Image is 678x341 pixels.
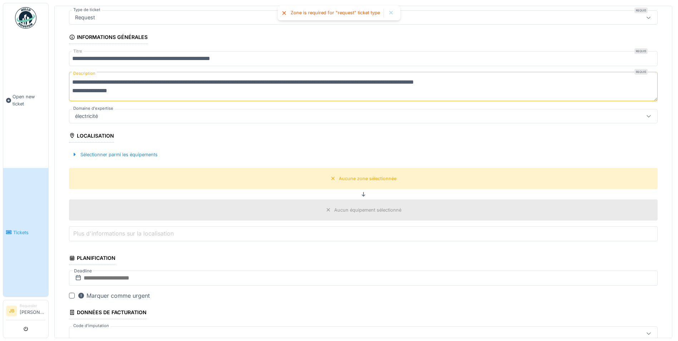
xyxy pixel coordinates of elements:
[20,303,45,308] div: Requester
[72,323,110,329] label: Code d'imputation
[72,7,102,13] label: Type de ticket
[73,267,93,275] label: Deadline
[13,93,45,107] span: Open new ticket
[72,105,115,112] label: Domaine d'expertise
[13,229,45,236] span: Tickets
[72,14,98,21] div: Request
[20,303,45,318] li: [PERSON_NAME]
[78,291,150,300] div: Marquer comme urgent
[291,10,380,16] div: Zone is required for "request" ticket type
[72,69,97,78] label: Description
[72,48,84,54] label: Titre
[69,130,114,143] div: Localisation
[69,307,147,319] div: Données de facturation
[72,229,175,238] label: Plus d'informations sur la localisation
[334,207,401,213] div: Aucun équipement sélectionné
[3,168,48,297] a: Tickets
[15,7,36,29] img: Badge_color-CXgf-gQk.svg
[3,33,48,168] a: Open new ticket
[6,303,45,320] a: JB Requester[PERSON_NAME]
[634,69,648,75] div: Requis
[634,48,648,54] div: Requis
[339,175,396,182] div: Aucune zone sélectionnée
[634,8,648,13] div: Requis
[69,253,115,265] div: Planification
[69,32,148,44] div: Informations générales
[69,150,160,159] div: Sélectionner parmi les équipements
[6,306,17,316] li: JB
[72,112,101,120] div: électricité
